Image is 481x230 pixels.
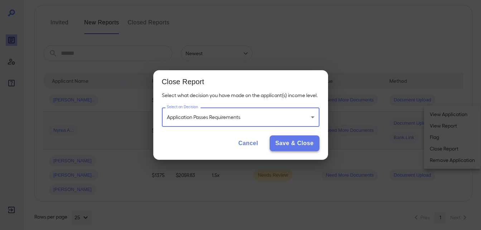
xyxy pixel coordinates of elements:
button: Save & Close [270,135,319,151]
div: Application Passes Requirements [162,107,319,126]
button: Cancel [232,135,264,151]
h2: Close Report [153,70,328,92]
label: Select an Decision [167,104,198,110]
p: Select what decision you have made on the applicant(s) income level. [162,92,319,99]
